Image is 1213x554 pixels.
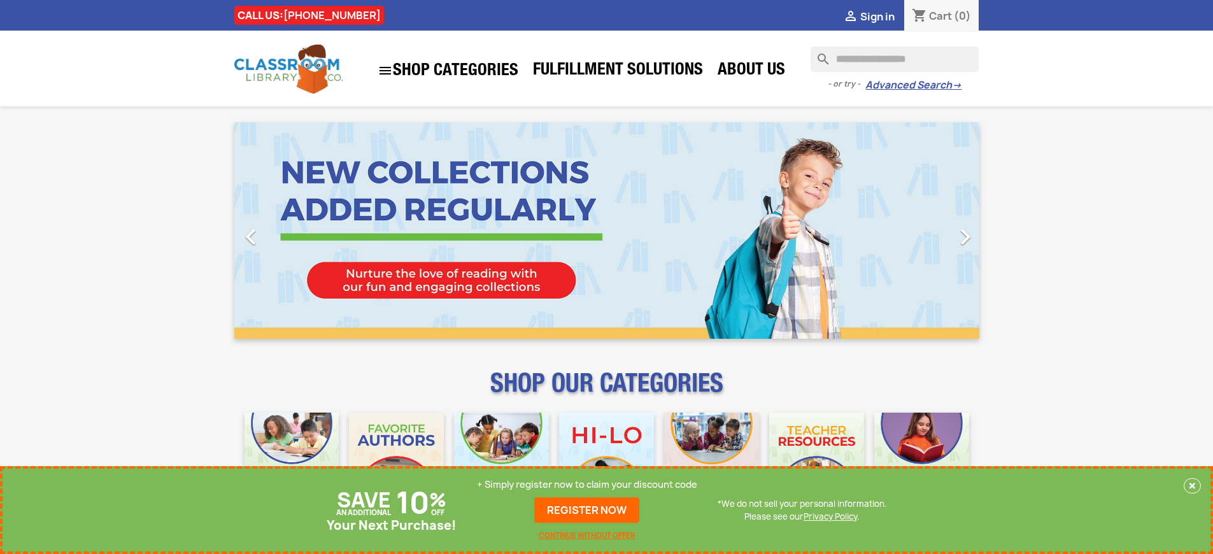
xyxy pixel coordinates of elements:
input: Search [811,46,979,72]
div: CALL US: [234,6,384,25]
span: (0) [954,9,971,23]
img: CLC_Teacher_Resources_Mobile.jpg [769,413,864,508]
a: Previous [234,122,346,339]
p: SHOP OUR CATEGORIES [234,380,979,402]
img: CLC_HiLo_Mobile.jpg [559,413,654,508]
img: CLC_Bulk_Mobile.jpg [245,413,339,508]
img: CLC_Favorite_Authors_Mobile.jpg [349,413,444,508]
i:  [378,63,393,78]
img: CLC_Fiction_Nonfiction_Mobile.jpg [664,413,759,508]
img: Classroom Library Company [234,45,343,94]
i: shopping_cart [912,9,927,24]
img: CLC_Phonics_And_Decodables_Mobile.jpg [454,413,549,508]
span: Sign in [860,10,895,24]
i: search [811,46,826,62]
a: Advanced Search→ [865,79,961,92]
a: About Us [711,59,791,84]
i:  [235,221,267,253]
a: [PHONE_NUMBER] [283,8,381,22]
ul: Carousel container [234,122,979,339]
i:  [843,10,858,25]
i:  [949,221,981,253]
span: - or try - [828,78,865,90]
span: Cart [929,9,952,23]
img: CLC_Dyslexia_Mobile.jpg [874,413,969,508]
a: Next [867,122,979,339]
span: → [952,79,961,92]
a: SHOP CATEGORIES [371,57,525,85]
a: Fulfillment Solutions [527,59,709,84]
a:  Sign in [843,10,895,24]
